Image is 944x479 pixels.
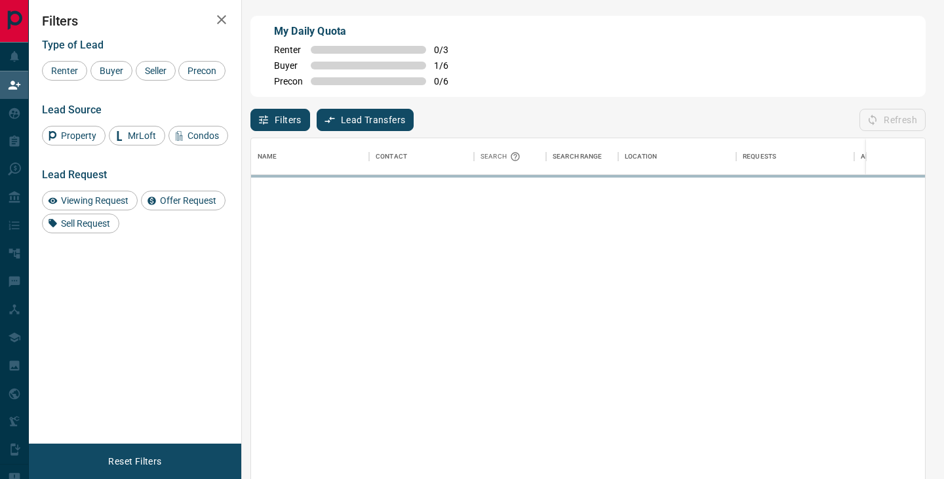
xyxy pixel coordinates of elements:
[546,138,618,175] div: Search Range
[274,60,303,71] span: Buyer
[47,66,83,76] span: Renter
[42,13,228,29] h2: Filters
[42,214,119,233] div: Sell Request
[481,138,524,175] div: Search
[434,76,463,86] span: 0 / 6
[140,66,171,76] span: Seller
[743,138,776,175] div: Requests
[178,61,226,81] div: Precon
[618,138,736,175] div: Location
[274,45,303,55] span: Renter
[376,138,407,175] div: Contact
[123,130,161,141] span: MrLoft
[183,130,224,141] span: Condos
[56,130,101,141] span: Property
[56,195,133,206] span: Viewing Request
[434,45,463,55] span: 0 / 3
[42,39,104,51] span: Type of Lead
[258,138,277,175] div: Name
[42,126,106,145] div: Property
[251,138,369,175] div: Name
[625,138,657,175] div: Location
[274,76,303,86] span: Precon
[42,61,87,81] div: Renter
[274,24,463,39] p: My Daily Quota
[250,109,310,131] button: Filters
[90,61,132,81] div: Buyer
[109,126,165,145] div: MrLoft
[317,109,414,131] button: Lead Transfers
[42,104,102,116] span: Lead Source
[100,450,170,472] button: Reset Filters
[42,191,138,210] div: Viewing Request
[42,168,107,181] span: Lead Request
[141,191,226,210] div: Offer Request
[369,138,474,175] div: Contact
[183,66,221,76] span: Precon
[553,138,602,175] div: Search Range
[736,138,854,175] div: Requests
[168,126,228,145] div: Condos
[155,195,221,206] span: Offer Request
[95,66,128,76] span: Buyer
[56,218,115,229] span: Sell Request
[434,60,463,71] span: 1 / 6
[136,61,176,81] div: Seller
